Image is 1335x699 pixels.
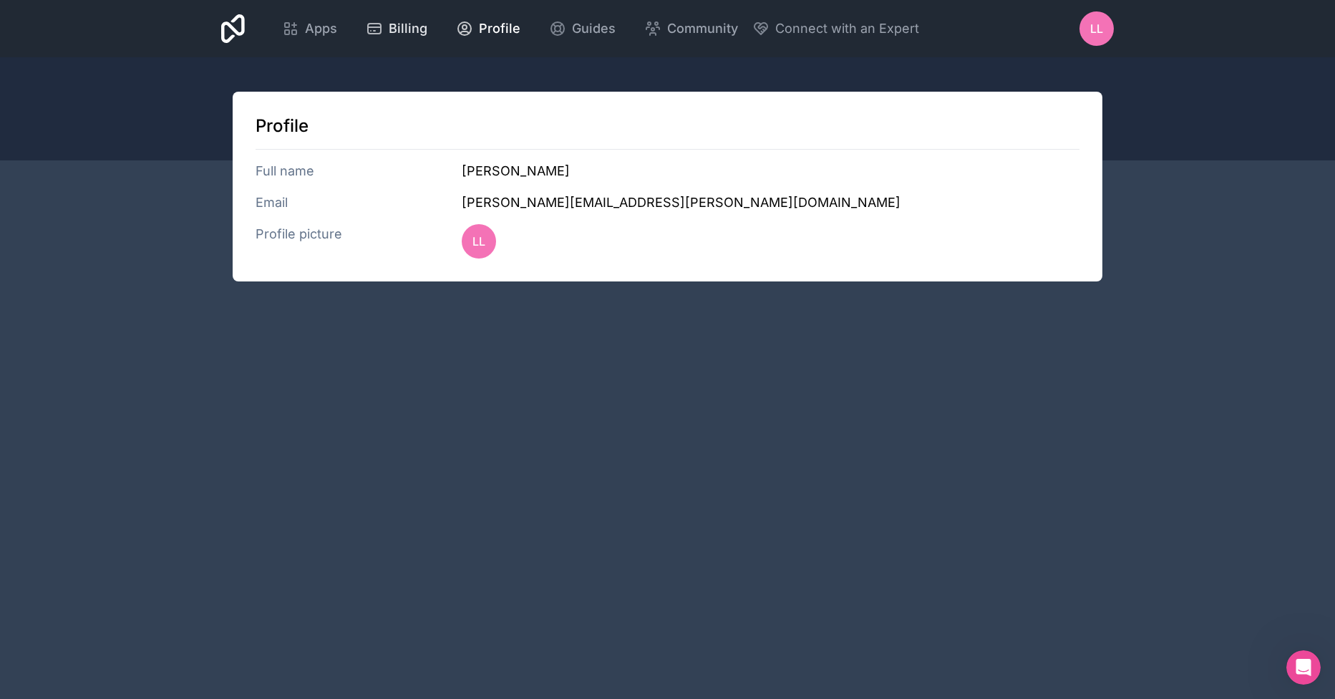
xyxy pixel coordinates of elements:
span: LL [472,233,485,250]
button: Connect with an Expert [752,19,919,39]
h3: Profile picture [256,224,462,259]
div: Close [251,6,277,32]
h1: Help Bot [69,7,118,18]
button: Upload attachment [68,469,79,481]
a: Billing [354,13,439,44]
span: Apps [305,19,337,39]
h3: Full name [256,161,462,181]
span: Guides [572,19,616,39]
img: Profile image for Help Bot [41,8,64,31]
button: Send a message… [246,463,268,486]
button: Home [224,6,251,33]
a: Guides [538,13,627,44]
h3: Email [256,193,462,213]
a: Community [633,13,749,44]
span: Community [667,19,738,39]
h3: [PERSON_NAME] [462,161,1079,181]
button: Gif picker [45,469,57,481]
span: Billing [389,19,427,39]
h1: Profile [256,115,1079,138]
iframe: Intercom live chat [1286,650,1321,685]
a: Profile [445,13,532,44]
span: Connect with an Expert [775,19,919,39]
textarea: Ask a question… [12,439,274,463]
h3: [PERSON_NAME][EMAIL_ADDRESS][PERSON_NAME][DOMAIN_NAME] [462,193,1079,213]
button: go back [9,6,37,33]
button: Emoji picker [22,469,34,481]
span: Profile [479,19,520,39]
a: Apps [271,13,349,44]
p: The team can also help [69,18,178,32]
span: LL [1090,20,1103,37]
